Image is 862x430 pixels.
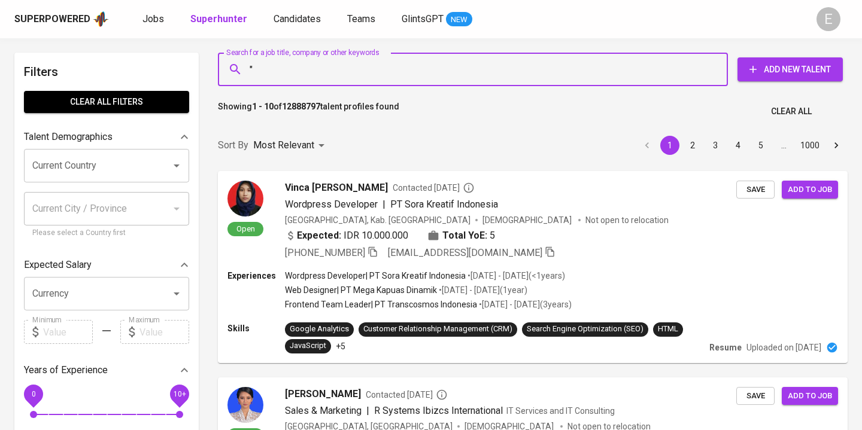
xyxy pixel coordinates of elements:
p: Years of Experience [24,363,108,377]
div: Talent Demographics [24,125,189,149]
span: NEW [446,14,472,26]
p: Sort By [218,138,248,153]
div: Customer Relationship Management (CRM) [363,324,512,335]
span: GlintsGPT [402,13,444,25]
a: Jobs [142,12,166,27]
span: 5 [490,228,495,243]
span: [EMAIL_ADDRESS][DOMAIN_NAME] [388,247,542,258]
button: Go to page 4 [729,136,748,155]
p: Resume [709,341,742,353]
span: Vinca [PERSON_NAME] [285,181,388,195]
b: 1 - 10 [252,102,274,111]
button: Go to page 5 [751,136,770,155]
input: Value [139,320,189,344]
button: Go to page 2 [683,136,702,155]
button: Save [736,387,775,405]
svg: By Batam recruiter [436,389,448,401]
div: JavaScript [290,340,326,352]
span: [PHONE_NUMBER] [285,247,365,258]
b: Total YoE: [442,228,487,243]
p: • [DATE] - [DATE] ( <1 years ) [466,270,565,282]
span: R Systems Ibizcs International [374,405,503,416]
span: | [383,197,386,212]
button: Open [168,157,185,174]
a: Superhunter [190,12,250,27]
img: 84e315d75cb90cb6068c21c63f1c8f3d.jpg [227,181,263,216]
h6: Filters [24,62,189,81]
span: 10+ [173,390,186,398]
p: Experiences [227,270,285,282]
p: +5 [336,340,345,352]
span: IT Services and IT Consulting [506,406,615,416]
span: | [366,404,369,418]
span: [PERSON_NAME] [285,387,361,401]
button: Go to next page [827,136,846,155]
div: Search Engine Optimization (SEO) [527,324,644,335]
button: Open [168,285,185,302]
p: Frontend Team Leader | PT Transcosmos Indonesia [285,298,477,310]
p: • [DATE] - [DATE] ( 3 years ) [477,298,572,310]
div: Years of Experience [24,358,189,382]
div: IDR 10.000.000 [285,228,408,243]
span: Teams [347,13,375,25]
p: Showing of talent profiles found [218,100,399,123]
p: Not open to relocation [585,214,669,226]
b: 12888797 [282,102,320,111]
span: Sales & Marketing [285,405,362,416]
p: Skills [227,322,285,334]
p: Web Designer | PT Mega Kapuas Dinamik [285,284,437,296]
p: Wordpress Developer | PT Sora Kreatif Indonesia [285,270,466,282]
span: Clear All [771,104,812,119]
p: Talent Demographics [24,130,113,144]
button: Add to job [782,387,838,405]
p: Expected Salary [24,258,92,272]
button: Go to page 1000 [797,136,823,155]
span: Jobs [142,13,164,25]
span: Add New Talent [747,62,833,77]
button: Add to job [782,181,838,199]
p: Please select a Country first [32,227,181,239]
a: OpenVinca [PERSON_NAME]Contacted [DATE]Wordpress Developer|PT Sora Kreatif Indonesia[GEOGRAPHIC_D... [218,171,848,363]
p: Uploaded on [DATE] [746,341,821,353]
span: Contacted [DATE] [393,182,475,194]
span: Add to job [788,389,832,403]
button: Clear All filters [24,91,189,113]
button: Go to page 3 [706,136,725,155]
span: Open [232,224,260,234]
input: Value [43,320,93,344]
span: Contacted [DATE] [366,389,448,401]
b: Expected: [297,228,341,243]
a: Teams [347,12,378,27]
div: Expected Salary [24,253,189,277]
button: page 1 [660,136,679,155]
span: Wordpress Developer [285,199,378,210]
button: Save [736,181,775,199]
b: Superhunter [190,13,247,25]
nav: pagination navigation [636,136,848,155]
p: Most Relevant [253,138,314,153]
div: Superpowered [14,13,90,26]
div: [GEOGRAPHIC_DATA], Kab. [GEOGRAPHIC_DATA] [285,214,471,226]
button: Add New Talent [737,57,843,81]
a: Superpoweredapp logo [14,10,109,28]
div: Google Analytics [290,324,349,335]
span: Clear All filters [34,94,180,109]
a: Candidates [274,12,323,27]
span: Add to job [788,183,832,197]
button: Clear All [766,100,817,123]
div: Most Relevant [253,135,329,157]
span: Save [742,389,769,403]
span: Candidates [274,13,321,25]
div: HTML [658,324,678,335]
div: E [817,7,840,31]
img: 94ac022bc343f35a29a7229edeb73259.jpg [227,387,263,423]
img: app logo [93,10,109,28]
a: GlintsGPT NEW [402,12,472,27]
svg: By Batam recruiter [463,182,475,194]
span: Save [742,183,769,197]
span: [DEMOGRAPHIC_DATA] [482,214,573,226]
span: PT Sora Kreatif Indonesia [390,199,498,210]
div: … [774,139,793,151]
p: • [DATE] - [DATE] ( 1 year ) [437,284,527,296]
span: 0 [31,390,35,398]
